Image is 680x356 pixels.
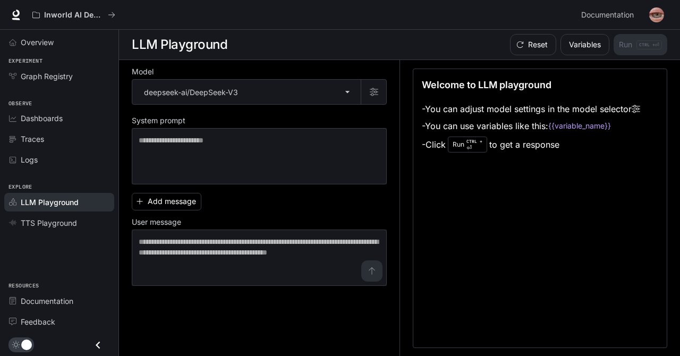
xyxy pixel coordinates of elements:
[422,100,640,117] li: - You can adjust model settings in the model selector
[649,7,664,22] img: User avatar
[4,130,114,148] a: Traces
[21,338,32,350] span: Dark mode toggle
[44,11,104,20] p: Inworld AI Demos
[4,292,114,310] a: Documentation
[132,218,181,226] p: User message
[510,34,556,55] button: Reset
[548,121,611,131] code: {{variable_name}}
[4,214,114,232] a: TTS Playground
[4,150,114,169] a: Logs
[21,71,73,82] span: Graph Registry
[132,80,361,104] div: deepseek-ai/DeepSeek-V3
[21,113,63,124] span: Dashboards
[4,33,114,52] a: Overview
[4,312,114,331] a: Feedback
[21,37,54,48] span: Overview
[132,68,154,75] p: Model
[422,78,551,92] p: Welcome to LLM playground
[132,117,185,124] p: System prompt
[4,193,114,211] a: LLM Playground
[144,87,238,98] p: deepseek-ai/DeepSeek-V3
[448,137,487,152] div: Run
[466,138,482,145] p: CTRL +
[21,295,73,307] span: Documentation
[132,193,201,210] button: Add message
[577,4,642,26] a: Documentation
[581,9,634,22] span: Documentation
[21,133,44,145] span: Traces
[21,217,77,228] span: TTS Playground
[21,154,38,165] span: Logs
[466,138,482,151] p: ⏎
[86,334,110,356] button: Close drawer
[560,34,609,55] button: Variables
[646,4,667,26] button: User avatar
[28,4,120,26] button: All workspaces
[422,134,640,155] li: - Click to get a response
[21,316,55,327] span: Feedback
[4,67,114,86] a: Graph Registry
[4,109,114,128] a: Dashboards
[422,117,640,134] li: - You can use variables like this:
[132,34,227,55] h1: LLM Playground
[21,197,79,208] span: LLM Playground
